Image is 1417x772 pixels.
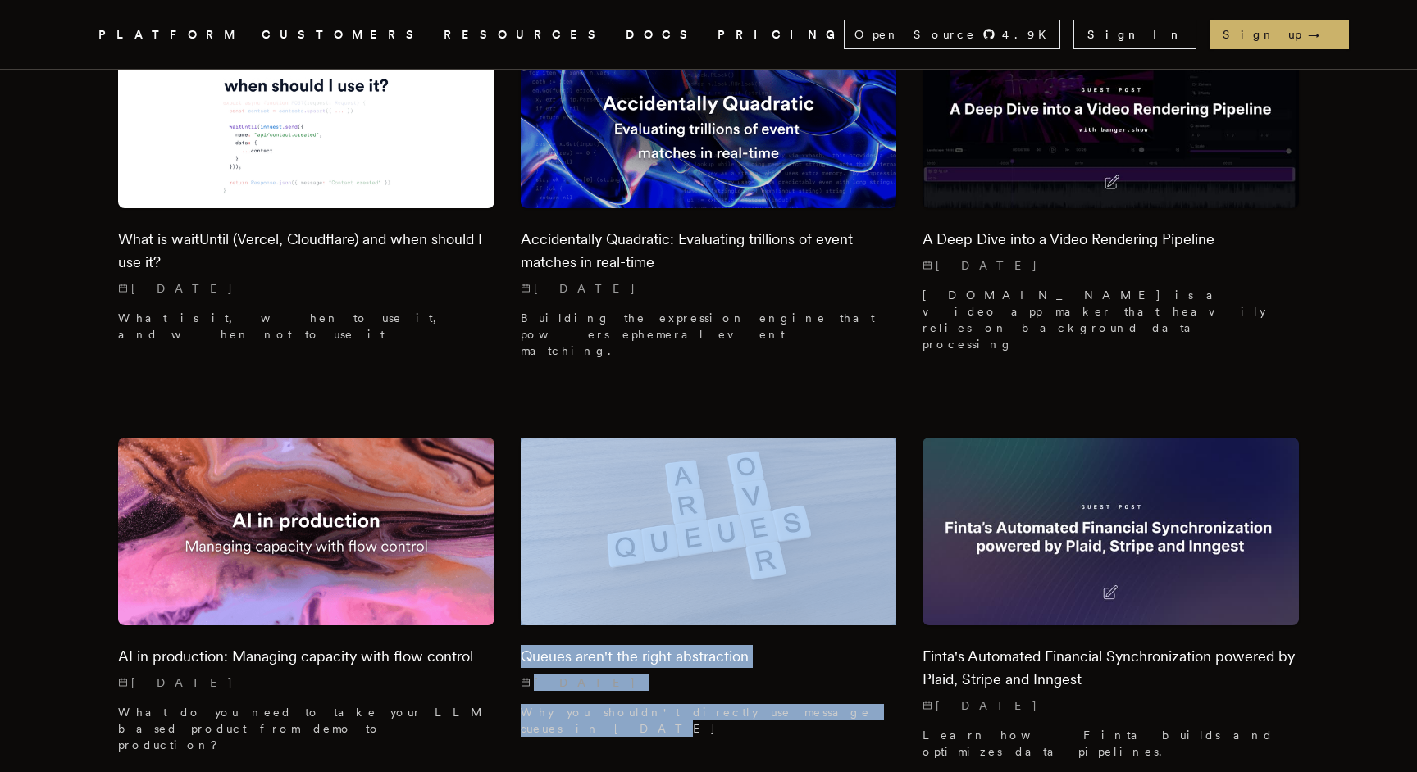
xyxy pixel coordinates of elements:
p: [DATE] [521,280,897,297]
h2: AI in production: Managing capacity with flow control [118,645,494,668]
p: Why you shouldn't directly use message queues in [DATE] [521,704,897,737]
p: [DATE] [521,674,897,691]
span: 4.9 K [1002,26,1056,43]
p: What is it, when to use it, and when not to use it [118,310,494,343]
p: [DATE] [118,280,494,297]
button: PLATFORM [98,25,242,45]
p: [DATE] [923,697,1299,714]
h2: What is waitUntil (Vercel, Cloudflare) and when should I use it? [118,228,494,274]
p: Building the expression engine that powers ephemeral event matching. [521,310,897,359]
h2: Finta's Automated Financial Synchronization powered by Plaid, Stripe and Inngest [923,645,1299,691]
a: DOCS [626,25,698,45]
p: What do you need to take your LLM based product from demo to production? [118,704,494,753]
img: Featured image for A Deep Dive into a Video Rendering Pipeline blog post [923,20,1299,208]
img: Featured image for Finta's Automated Financial Synchronization powered by Plaid, Stripe and Innge... [923,438,1299,625]
span: → [1308,26,1336,43]
a: Featured image for AI in production: Managing capacity with flow control blog postAI in productio... [118,438,494,766]
a: Featured image for What is waitUntil (Vercel, Cloudflare) and when should I use it? blog postWhat... [118,20,494,356]
a: Featured image for A Deep Dive into a Video Rendering Pipeline blog postA Deep Dive into a Video ... [923,20,1299,366]
p: [DATE] [118,674,494,691]
a: Featured image for Accidentally Quadratic: Evaluating trillions of event matches in real-time blo... [521,20,897,372]
img: Featured image for Queues aren't the right abstraction blog post [521,438,897,625]
a: Featured image for Queues aren't the right abstraction blog postQueues aren't the right abstracti... [521,438,897,750]
h2: Queues aren't the right abstraction [521,645,897,668]
span: Open Source [854,26,976,43]
p: [DATE] [923,257,1299,274]
a: Sign In [1073,20,1196,49]
a: PRICING [718,25,844,45]
button: RESOURCES [444,25,606,45]
h2: Accidentally Quadratic: Evaluating trillions of event matches in real-time [521,228,897,274]
p: Learn how Finta builds and optimizes data pipelines. [923,727,1299,760]
img: Featured image for What is waitUntil (Vercel, Cloudflare) and when should I use it? blog post [118,20,494,208]
p: [DOMAIN_NAME] is a video app maker that heavily relies on background data processing [923,287,1299,352]
img: Featured image for AI in production: Managing capacity with flow control blog post [118,438,494,625]
a: CUSTOMERS [262,25,424,45]
img: Featured image for Accidentally Quadratic: Evaluating trillions of event matches in real-time blo... [521,20,897,208]
h2: A Deep Dive into a Video Rendering Pipeline [923,228,1299,251]
a: Sign up [1210,20,1349,49]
